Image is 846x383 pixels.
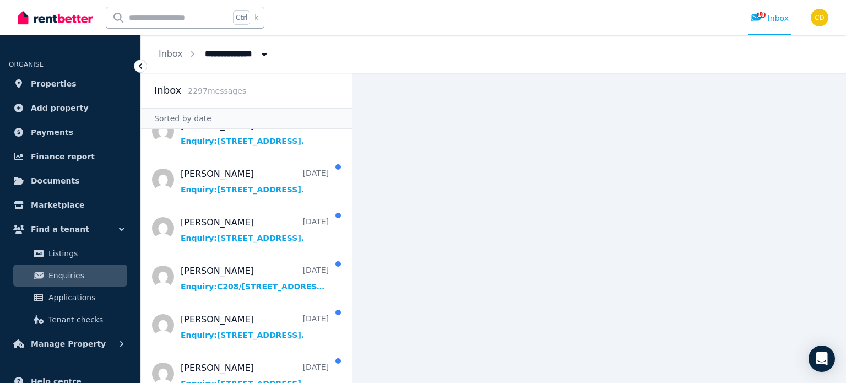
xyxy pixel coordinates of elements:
[9,145,132,168] a: Finance report
[31,126,73,139] span: Payments
[13,287,127,309] a: Applications
[9,218,132,240] button: Find a tenant
[188,87,246,95] span: 2297 message s
[13,265,127,287] a: Enquiries
[141,129,352,383] nav: Message list
[31,101,89,115] span: Add property
[48,313,123,326] span: Tenant checks
[181,313,329,341] a: [PERSON_NAME][DATE]Enquiry:[STREET_ADDRESS].
[48,247,123,260] span: Listings
[13,242,127,265] a: Listings
[181,119,329,147] a: [PERSON_NAME][DATE]Enquiry:[STREET_ADDRESS].
[750,13,789,24] div: Inbox
[141,35,288,73] nav: Breadcrumb
[181,168,329,195] a: [PERSON_NAME][DATE]Enquiry:[STREET_ADDRESS].
[181,216,329,244] a: [PERSON_NAME][DATE]Enquiry:[STREET_ADDRESS].
[13,309,127,331] a: Tenant checks
[31,77,77,90] span: Properties
[9,61,44,68] span: ORGANISE
[31,174,80,187] span: Documents
[233,10,250,25] span: Ctrl
[9,170,132,192] a: Documents
[31,223,89,236] span: Find a tenant
[48,291,123,304] span: Applications
[254,13,258,22] span: k
[9,333,132,355] button: Manage Property
[159,48,183,59] a: Inbox
[757,12,766,18] span: 18
[181,265,329,292] a: [PERSON_NAME][DATE]Enquiry:C208/[STREET_ADDRESS][PERSON_NAME].
[31,198,84,212] span: Marketplace
[141,108,352,129] div: Sorted by date
[811,9,828,26] img: Chris Dimitropoulos
[48,269,123,282] span: Enquiries
[31,150,95,163] span: Finance report
[9,194,132,216] a: Marketplace
[9,121,132,143] a: Payments
[31,337,106,350] span: Manage Property
[809,346,835,372] div: Open Intercom Messenger
[9,97,132,119] a: Add property
[154,83,181,98] h2: Inbox
[9,73,132,95] a: Properties
[18,9,93,26] img: RentBetter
